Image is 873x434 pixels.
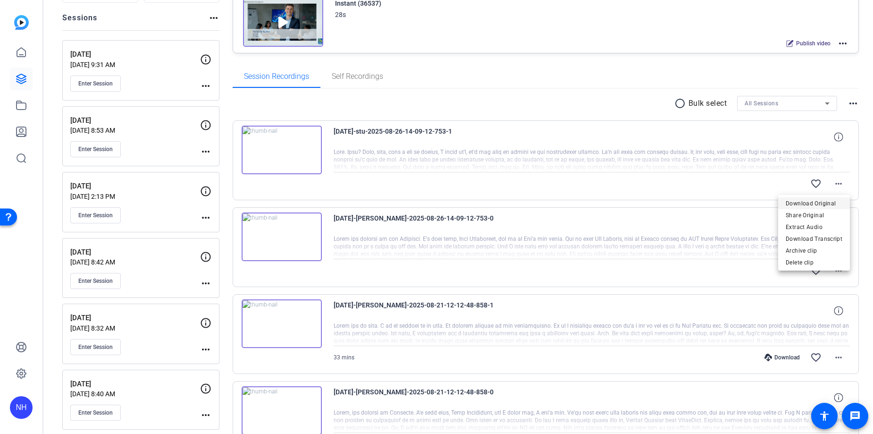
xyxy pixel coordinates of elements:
[786,256,842,268] span: Delete clip
[786,233,842,244] span: Download Transcript
[786,221,842,232] span: Extract Audio
[786,197,842,209] span: Download Original
[786,209,842,221] span: Share Original
[786,245,842,256] span: Archive clip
